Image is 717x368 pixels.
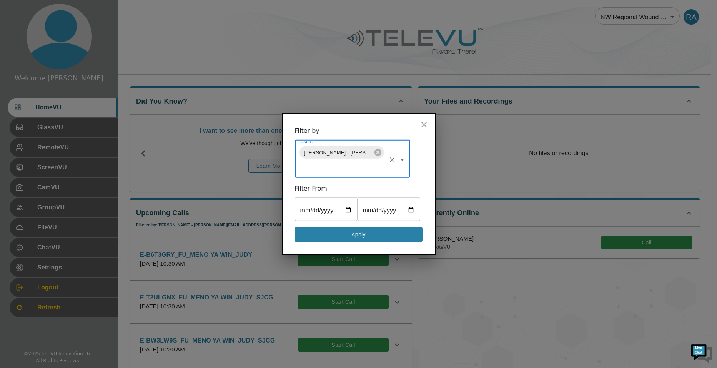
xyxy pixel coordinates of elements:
div: Filter From [295,184,423,193]
button: close [416,117,432,132]
img: Chat Widget [690,341,713,364]
span: Filter by [295,127,319,134]
span: [PERSON_NAME] - [PERSON_NAME][EMAIL_ADDRESS][PERSON_NAME][DOMAIN_NAME] [299,148,376,157]
button: Clear [387,154,398,165]
button: Apply [295,227,423,242]
button: Open [397,154,408,165]
div: [PERSON_NAME] - [PERSON_NAME][EMAIL_ADDRESS][PERSON_NAME][DOMAIN_NAME] [299,146,384,159]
